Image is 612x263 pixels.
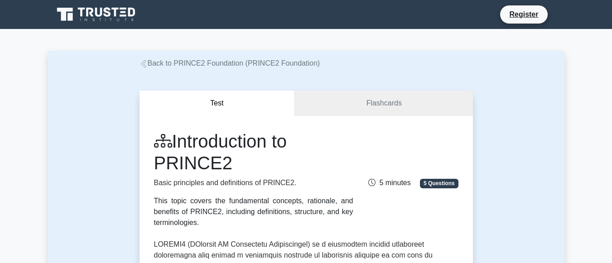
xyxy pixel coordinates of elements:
a: Flashcards [295,91,472,116]
span: 5 minutes [368,179,410,186]
h1: Introduction to PRINCE2 [154,130,353,174]
a: Back to PRINCE2 Foundation (PRINCE2 Foundation) [140,59,320,67]
span: 5 Questions [420,179,458,188]
p: Basic principles and definitions of PRINCE2. [154,177,353,188]
div: This topic covers the fundamental concepts, rationale, and benefits of PRINCE2, including definit... [154,196,353,228]
a: Register [504,9,544,20]
button: Test [140,91,295,116]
